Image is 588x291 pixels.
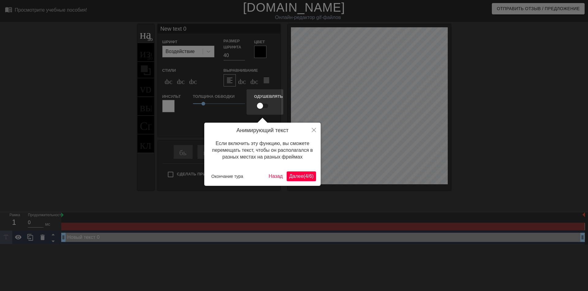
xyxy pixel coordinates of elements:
ya-tr-span: 6 [309,174,312,179]
button: Назад [266,171,285,181]
ya-tr-span: 4 [305,174,308,179]
ya-tr-span: ) [312,174,314,179]
button: Окончание тура [209,172,246,181]
ya-tr-span: Назад [269,174,283,179]
ya-tr-span: / [308,174,309,179]
ya-tr-span: ( [303,174,305,179]
ya-tr-span: Если включить эту функцию, вы сможете перемещать текст, чтобы он располагался в разных местах на ... [212,141,313,160]
ya-tr-span: Далее [289,174,303,179]
h4: Анимирующий текст [209,127,316,134]
button: Далее [287,171,316,181]
button: Закрыть [307,123,321,137]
